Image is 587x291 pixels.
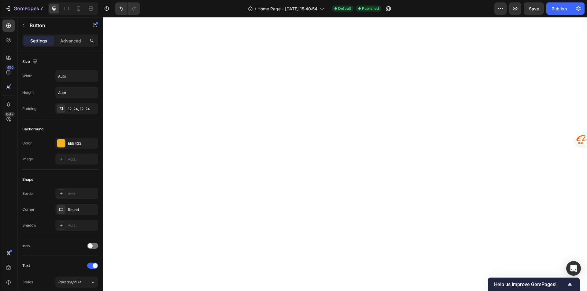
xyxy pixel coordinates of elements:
[22,58,39,66] div: Size
[22,90,34,95] div: Height
[494,281,574,288] button: Show survey - Help us improve GemPages!
[22,177,33,182] div: Shape
[255,5,256,12] span: /
[68,157,97,162] div: Add...
[362,6,379,11] span: Published
[58,279,81,285] span: Paragraph 1*
[22,140,32,146] div: Color
[30,38,47,44] p: Settings
[30,22,82,29] p: Button
[60,38,81,44] p: Advanced
[22,73,32,79] div: Width
[68,191,97,197] div: Add...
[22,223,36,228] div: Shadow
[22,156,33,162] div: Image
[257,5,317,12] span: Home Page - [DATE] 15:40:54
[546,2,572,15] button: Publish
[338,6,351,11] span: Default
[22,106,36,111] div: Padding
[566,261,581,276] div: Open Intercom Messenger
[56,87,98,98] input: Auto
[103,17,587,291] iframe: Design area
[68,223,97,228] div: Add...
[56,71,98,82] input: Auto
[22,191,34,196] div: Border
[6,65,15,70] div: 450
[68,106,97,112] div: 12, 24, 12, 24
[22,243,30,249] div: Icon
[68,207,97,213] div: Round
[2,2,46,15] button: 7
[40,5,43,12] p: 7
[552,5,567,12] div: Publish
[115,2,140,15] div: Undo/Redo
[22,126,43,132] div: Background
[524,2,544,15] button: Save
[22,207,35,212] div: Corner
[22,263,30,268] div: Text
[68,141,97,146] div: EEB422
[22,279,33,285] div: Styles
[494,282,566,287] span: Help us improve GemPages!
[5,112,15,117] div: Beta
[55,277,98,288] button: Paragraph 1*
[529,6,539,11] span: Save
